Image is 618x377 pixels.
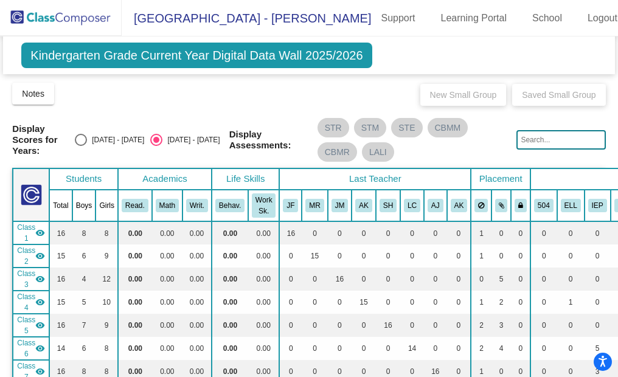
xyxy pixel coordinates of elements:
[248,268,279,291] td: 0.00
[72,221,96,244] td: 8
[318,142,357,162] mat-chip: CBMR
[72,244,96,268] td: 6
[118,168,212,190] th: Academics
[13,244,49,268] td: Megan Russell - Russell
[491,221,512,244] td: 0
[229,129,308,151] span: Display Assessments:
[72,190,96,221] th: Boys
[248,291,279,314] td: 0.00
[352,221,376,244] td: 0
[400,314,424,337] td: 0
[511,244,530,268] td: 0
[328,291,352,314] td: 0
[352,291,376,314] td: 15
[534,199,554,212] button: 504
[424,291,447,314] td: 0
[35,274,45,284] mat-icon: visibility
[279,190,302,221] th: Jackie Fodor
[12,83,54,105] button: Notes
[391,118,422,137] mat-chip: STE
[424,221,447,244] td: 0
[424,190,447,221] th: Allison Jackson
[355,199,372,212] button: AK
[516,130,605,150] input: Search...
[447,268,471,291] td: 0
[491,190,512,221] th: Keep with students
[279,337,302,360] td: 0
[471,314,491,337] td: 2
[557,314,585,337] td: 0
[248,244,279,268] td: 0.00
[162,134,220,145] div: [DATE] - [DATE]
[491,337,512,360] td: 4
[557,190,585,221] th: English Language Learner
[302,190,327,221] th: Megan Russell
[212,291,248,314] td: 0.00
[585,314,611,337] td: 0
[328,190,352,221] th: Janna Myers
[585,190,611,221] th: Individualized Education Plan
[471,291,491,314] td: 1
[49,268,72,291] td: 16
[13,314,49,337] td: Sarah Howells - No Class Name
[328,268,352,291] td: 16
[182,244,212,268] td: 0.00
[122,199,148,212] button: Read.
[352,268,376,291] td: 0
[248,221,279,244] td: 0.00
[376,337,400,360] td: 0
[152,244,182,268] td: 0.00
[511,337,530,360] td: 0
[557,268,585,291] td: 0
[424,244,447,268] td: 0
[424,337,447,360] td: 0
[87,134,144,145] div: [DATE] - [DATE]
[17,337,35,359] span: Class 6
[182,221,212,244] td: 0.00
[585,337,611,360] td: 5
[186,199,208,212] button: Writ.
[122,9,371,28] span: [GEOGRAPHIC_DATA] - [PERSON_NAME]
[302,268,327,291] td: 0
[118,244,152,268] td: 0.00
[400,244,424,268] td: 0
[511,291,530,314] td: 0
[431,9,517,28] a: Learning Portal
[451,199,468,212] button: AK
[585,244,611,268] td: 0
[49,244,72,268] td: 15
[182,291,212,314] td: 0.00
[75,134,220,146] mat-radio-group: Select an option
[328,337,352,360] td: 0
[380,199,397,212] button: SH
[302,337,327,360] td: 0
[279,268,302,291] td: 0
[72,337,96,360] td: 6
[49,221,72,244] td: 16
[428,118,468,137] mat-chip: CBMM
[400,190,424,221] th: Leah Crow
[35,297,45,307] mat-icon: visibility
[511,190,530,221] th: Keep with teacher
[400,337,424,360] td: 14
[17,245,35,267] span: Class 2
[17,314,35,336] span: Class 5
[588,199,607,212] button: IEP
[17,222,35,244] span: Class 1
[447,221,471,244] td: 0
[376,291,400,314] td: 0
[491,244,512,268] td: 0
[530,337,557,360] td: 0
[118,268,152,291] td: 0.00
[447,314,471,337] td: 0
[404,199,420,212] button: LC
[212,314,248,337] td: 0.00
[371,9,425,28] a: Support
[13,337,49,360] td: Leah Crow - No Class Name
[400,268,424,291] td: 0
[72,268,96,291] td: 4
[318,118,349,137] mat-chip: STR
[523,9,572,28] a: School
[22,89,44,99] span: Notes
[352,190,376,221] th: Ashleigh Kaufman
